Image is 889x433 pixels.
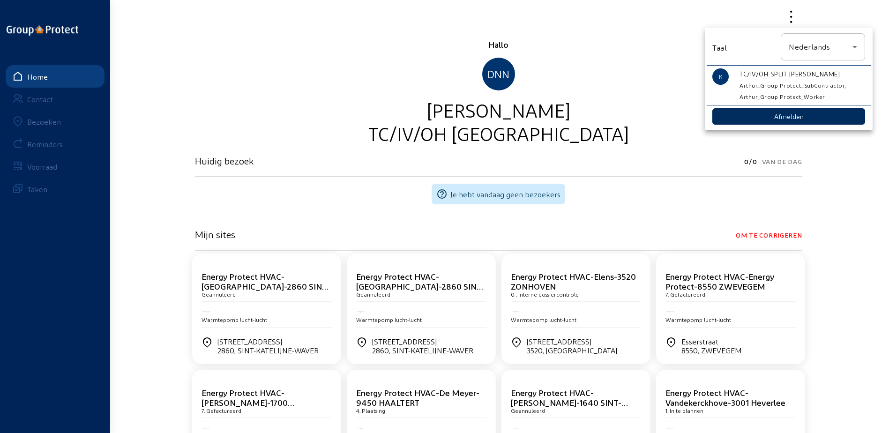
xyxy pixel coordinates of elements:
[740,68,865,80] div: TC/IV/OH SPLIT [PERSON_NAME]
[712,108,865,125] button: Afmelden
[707,42,775,53] div: Taal
[740,80,865,102] div: Arthur_Group Protect_SubContractor, Arthur_Group Protect_Worker
[788,42,829,51] span: Nederlands
[712,68,729,85] div: K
